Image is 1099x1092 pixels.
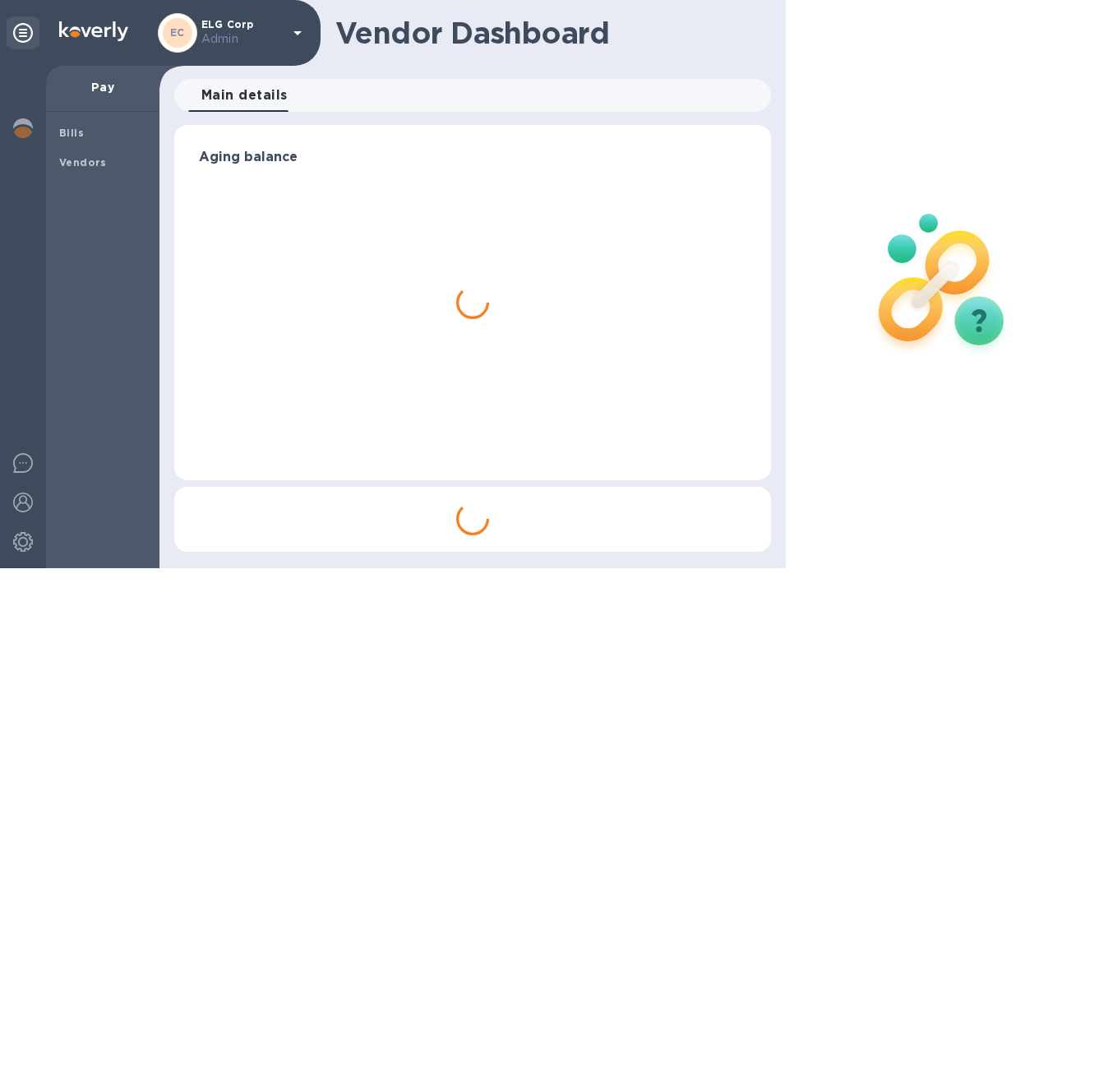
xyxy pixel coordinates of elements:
[7,16,39,49] div: Unpin categories
[59,21,128,41] img: Logo
[59,79,146,95] p: Pay
[201,84,288,107] span: Main details
[199,150,746,165] h3: Aging balance
[59,127,84,139] b: Bills
[201,30,284,48] p: Admin
[335,16,760,50] h1: Vendor Dashboard
[59,156,107,169] b: Vendors
[170,26,185,39] b: EC
[201,19,284,48] p: ELG Corp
